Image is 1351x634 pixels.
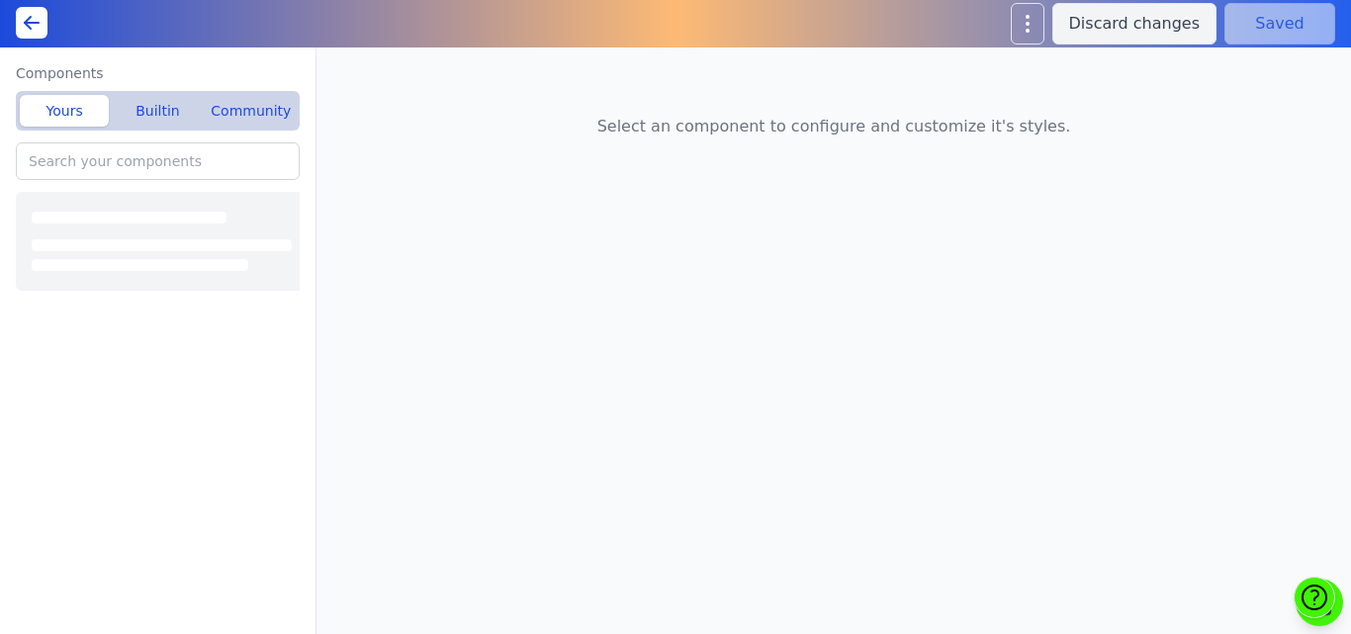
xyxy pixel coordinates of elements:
[113,95,202,127] button: Builtin
[20,95,109,127] button: Yours
[1052,3,1216,45] button: Discard changes
[16,63,300,83] label: Components
[597,115,1071,138] p: Select an component to configure and customize it's styles.
[207,95,296,127] button: Community
[1224,3,1335,45] button: Saved
[16,142,300,180] input: Search your components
